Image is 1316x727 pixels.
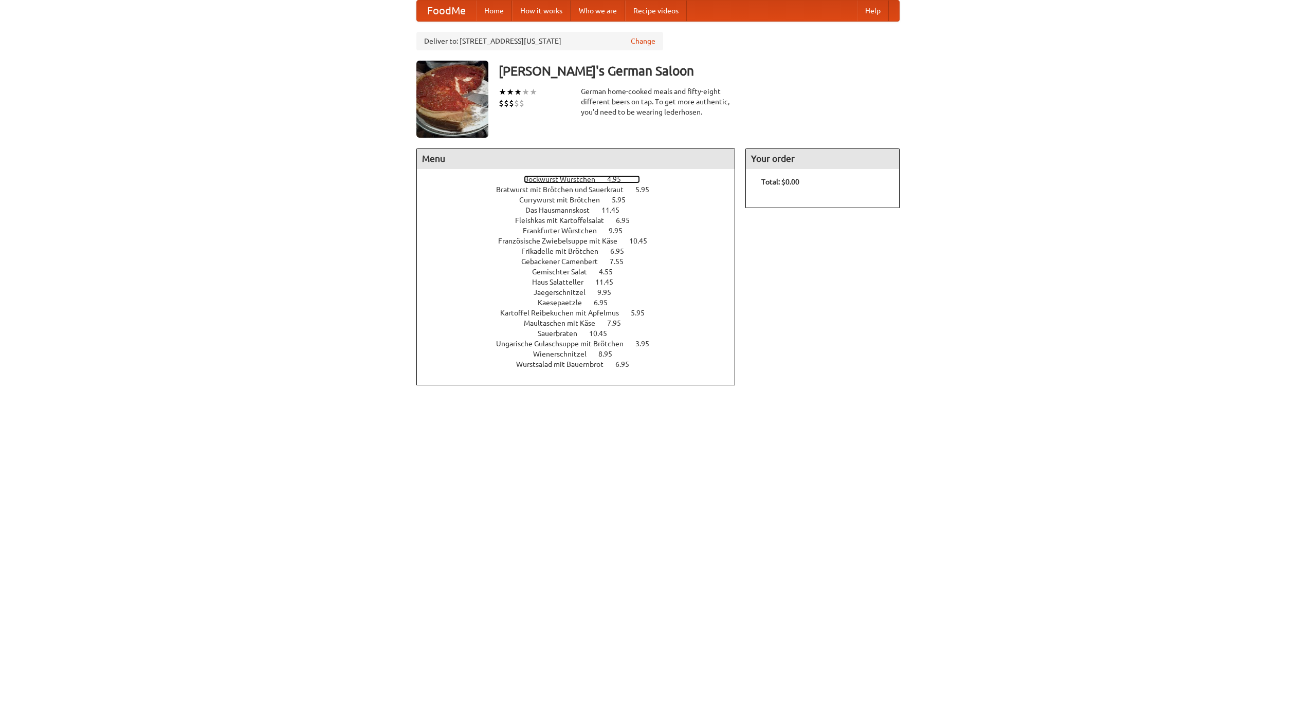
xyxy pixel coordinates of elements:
[476,1,512,21] a: Home
[857,1,889,21] a: Help
[615,360,639,368] span: 6.95
[519,196,645,204] a: Currywurst mit Brötchen 5.95
[607,175,631,183] span: 4.95
[522,86,529,98] li: ★
[506,86,514,98] li: ★
[515,216,649,225] a: Fleishkas mit Kartoffelsalat 6.95
[532,278,632,286] a: Haus Salatteller 11.45
[519,98,524,109] li: $
[538,299,592,307] span: Kaesepaetzle
[538,329,626,338] a: Sauerbraten 10.45
[594,299,618,307] span: 6.95
[597,288,622,296] span: 9.95
[498,237,628,245] span: Französische Zwiebelsuppe mit Käse
[607,319,631,327] span: 7.95
[515,216,614,225] span: Fleishkas mit Kartoffelsalat
[523,227,607,235] span: Frankfurter Würstchen
[589,329,617,338] span: 10.45
[571,1,625,21] a: Who we are
[496,185,668,194] a: Bratwurst mit Brötchen und Sauerkraut 5.95
[524,319,606,327] span: Maultaschen mit Käse
[521,247,609,255] span: Frikadelle mit Brötchen
[525,206,600,214] span: Das Hausmannskost
[521,257,643,266] a: Gebackener Camenbert 7.55
[521,257,608,266] span: Gebackener Camenbert
[598,350,623,358] span: 8.95
[599,268,623,276] span: 4.55
[612,196,636,204] span: 5.95
[416,61,488,138] img: angular.jpg
[499,61,900,81] h3: [PERSON_NAME]'s German Saloon
[523,227,642,235] a: Frankfurter Würstchen 9.95
[516,360,648,368] a: Wurstsalad mit Bauernbrot 6.95
[504,98,509,109] li: $
[631,309,655,317] span: 5.95
[500,309,664,317] a: Kartoffel Reibekuchen mit Apfelmus 5.95
[532,268,597,276] span: Gemischter Salat
[601,206,630,214] span: 11.45
[516,360,614,368] span: Wurstsalad mit Bauernbrot
[524,175,606,183] span: Bockwurst Würstchen
[532,278,594,286] span: Haus Salatteller
[625,1,687,21] a: Recipe videos
[629,237,657,245] span: 10.45
[609,227,633,235] span: 9.95
[581,86,735,117] div: German home-cooked meals and fifty-eight different beers on tap. To get more authentic, you'd nee...
[499,98,504,109] li: $
[416,32,663,50] div: Deliver to: [STREET_ADDRESS][US_STATE]
[496,340,668,348] a: Ungarische Gulaschsuppe mit Brötchen 3.95
[496,340,634,348] span: Ungarische Gulaschsuppe mit Brötchen
[635,185,660,194] span: 5.95
[529,86,537,98] li: ★
[512,1,571,21] a: How it works
[417,148,735,169] h4: Menu
[746,148,899,169] h4: Your order
[519,196,610,204] span: Currywurst mit Brötchen
[534,288,596,296] span: Jaegerschnitzel
[496,185,634,194] span: Bratwurst mit Brötchen und Sauerkraut
[498,237,666,245] a: Französische Zwiebelsuppe mit Käse 10.45
[538,299,627,307] a: Kaesepaetzle 6.95
[417,1,476,21] a: FoodMe
[761,178,799,186] b: Total: $0.00
[500,309,629,317] span: Kartoffel Reibekuchen mit Apfelmus
[532,268,632,276] a: Gemischter Salat 4.55
[595,278,624,286] span: 11.45
[533,350,597,358] span: Wienerschnitzel
[514,98,519,109] li: $
[534,288,630,296] a: Jaegerschnitzel 9.95
[610,257,634,266] span: 7.55
[616,216,640,225] span: 6.95
[533,350,631,358] a: Wienerschnitzel 8.95
[610,247,634,255] span: 6.95
[635,340,660,348] span: 3.95
[524,175,640,183] a: Bockwurst Würstchen 4.95
[524,319,640,327] a: Maultaschen mit Käse 7.95
[631,36,655,46] a: Change
[521,247,643,255] a: Frikadelle mit Brötchen 6.95
[538,329,588,338] span: Sauerbraten
[509,98,514,109] li: $
[499,86,506,98] li: ★
[514,86,522,98] li: ★
[525,206,638,214] a: Das Hausmannskost 11.45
